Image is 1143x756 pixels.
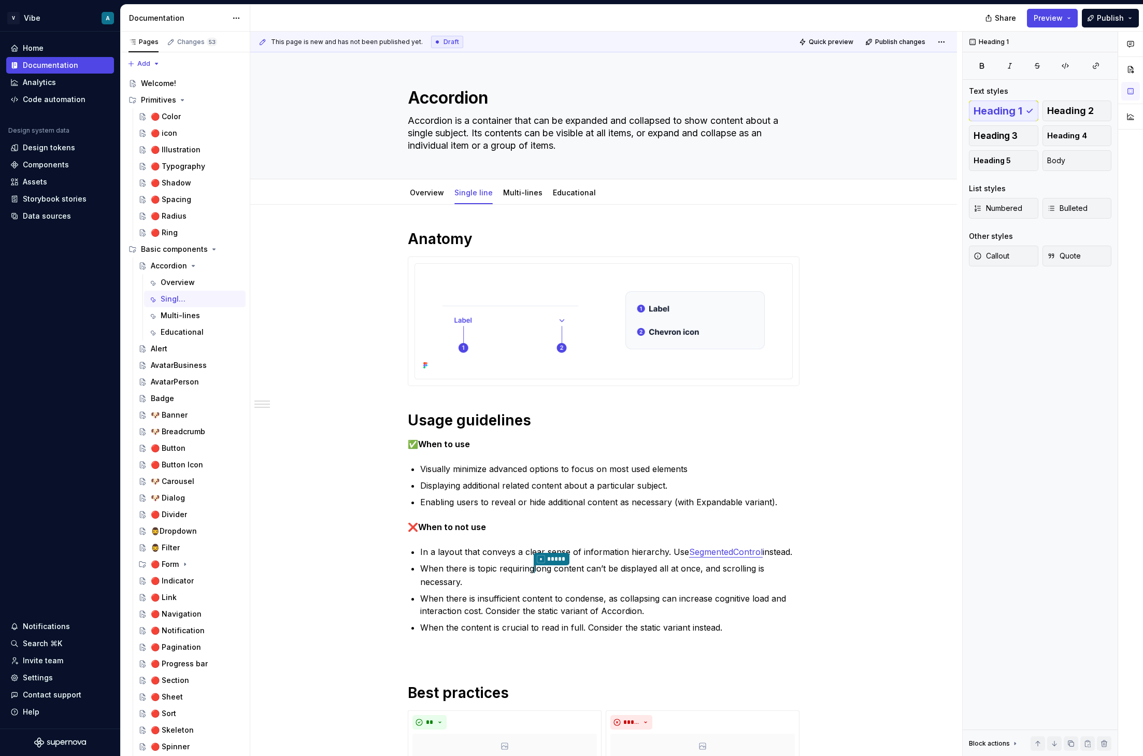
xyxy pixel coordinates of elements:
a: Settings [6,669,114,686]
button: Contact support [6,687,114,703]
div: Design tokens [23,142,75,153]
div: Badge [151,393,174,404]
textarea: Accordion [406,85,797,110]
div: Block actions [969,739,1010,748]
a: 🐶 Dialog [134,490,246,506]
div: 🔴 Typography [151,161,205,172]
div: Single line [161,294,190,304]
div: Search ⌘K [23,638,62,649]
div: 🔴 Skeleton [151,725,194,735]
p: ❌ [408,521,799,533]
div: Code automation [23,94,85,105]
div: Notifications [23,621,70,632]
p: Displaying additional related content about a particular subject. [420,479,799,492]
div: Block actions [969,736,1019,751]
div: 🔴 Ring [151,227,178,238]
span: Body [1047,155,1065,166]
a: 🔴 Illustration [134,141,246,158]
span: Quick preview [809,38,853,46]
a: 🔴 Ring [134,224,246,241]
div: Help [23,707,39,717]
a: Welcome! [124,75,246,92]
button: Add [124,56,163,71]
span: Publish [1097,13,1124,23]
div: Multi-lines [499,181,547,203]
a: AvatarBusiness [134,357,246,374]
a: Educational [144,324,246,340]
a: AvatarPerson [134,374,246,390]
p: Visually minimize advanced options to focus on most used elements [420,463,799,475]
div: Text styles [969,86,1008,96]
div: Single line [450,181,497,203]
div: 🔴 Navigation [151,609,202,619]
div: 🔴 Sort [151,708,176,719]
h1: Anatomy [408,230,799,248]
a: 🔴 Navigation [134,606,246,622]
div: 🔴 Indicator [151,576,194,586]
button: Preview [1027,9,1078,27]
a: 🐶 Carousel [134,473,246,490]
a: 🔴 Color [134,108,246,125]
button: Heading 3 [969,125,1038,146]
p: When there is insufficient content to condense, as collapsing can increase cognitive load and int... [420,592,799,617]
div: Settings [23,673,53,683]
a: Overview [144,274,246,291]
span: Heading 3 [974,131,1018,141]
span: Callout [974,251,1009,261]
span: 53 [207,38,217,46]
a: 🔴 Button Icon [134,457,246,473]
div: 🔴 Spinner [151,741,190,752]
div: V [7,12,20,24]
span: Bulleted [1047,203,1088,213]
p: Enabling users to reveal or hide additional content as necessary (with Expandable variant). [420,496,799,508]
div: Other styles [969,231,1013,241]
span: Heading 4 [1047,131,1087,141]
button: Heading 4 [1042,125,1112,146]
strong: When to not use [418,522,486,532]
a: 🔴 Typography [134,158,246,175]
a: Badge [134,390,246,407]
h1: Best practices [408,683,799,702]
a: 🐶 Banner [134,407,246,423]
div: 🔴 Button Icon [151,460,203,470]
button: Share [980,9,1023,27]
div: Assets [23,177,47,187]
p: In a layout that conveys a clear sense of information hierarchy. Use instead. [420,546,799,558]
span: Share [995,13,1016,23]
div: Multi-lines [161,310,200,321]
button: Heading 2 [1042,101,1112,121]
a: 🧔‍♂️Dropdown [134,523,246,539]
a: Documentation [6,57,114,74]
div: 🐶 Carousel [151,476,194,487]
button: Search ⌘K [6,635,114,652]
div: Primitives [141,95,176,105]
button: Quote [1042,246,1112,266]
button: Notifications [6,618,114,635]
button: Quick preview [796,35,858,49]
a: 🔴 Spinner [134,738,246,755]
a: Analytics [6,74,114,91]
a: SegmentedControl [689,547,763,557]
a: Single line [144,291,246,307]
a: 🔴 Divider [134,506,246,523]
a: 🔴 Notification [134,622,246,639]
span: Draft [444,38,459,46]
a: 🔴 Sheet [134,689,246,705]
div: A [106,14,110,22]
div: 🔴 Shadow [151,178,191,188]
div: Basic components [141,244,208,254]
div: Primitives [124,92,246,108]
a: Code automation [6,91,114,108]
span: Quote [1047,251,1081,261]
div: 🔴 Link [151,592,177,603]
div: 🔴 Spacing [151,194,191,205]
div: Documentation [23,60,78,70]
a: 🔴 Skeleton [134,722,246,738]
div: Alert [151,344,167,354]
div: Home [23,43,44,53]
a: Data sources [6,208,114,224]
a: Multi-lines [144,307,246,324]
button: Heading 5 [969,150,1038,171]
span: Preview [1034,13,1063,23]
button: VVibeA [2,7,118,29]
